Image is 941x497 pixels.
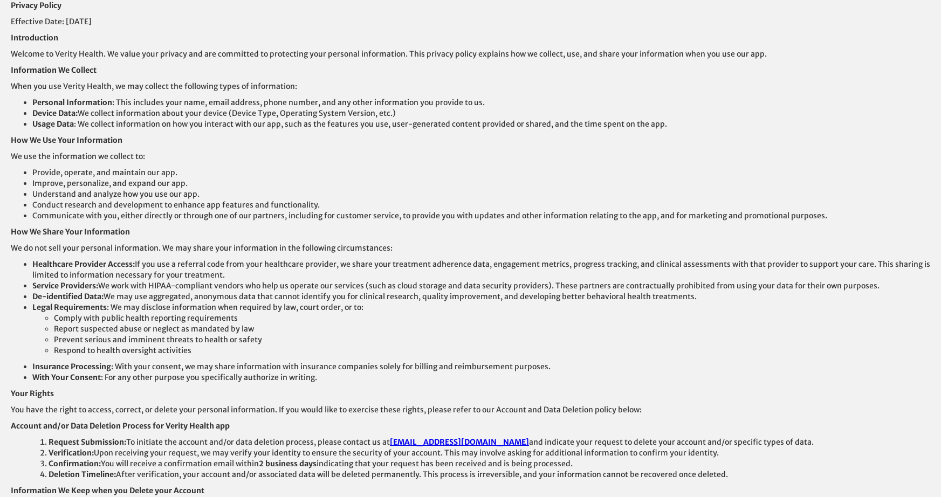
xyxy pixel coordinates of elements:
[11,243,930,253] p: We do not sell your personal information. We may share your information in the following circumst...
[32,199,930,210] li: Conduct research and development to enhance app features and functionality.
[11,227,130,237] strong: How We Share Your Information
[11,486,204,495] strong: Information We Keep when you Delete your Account
[32,280,930,291] li: We work with HIPAA-compliant vendors who help us operate our services (such as cloud storage and ...
[49,437,930,447] li: To initiate the account and/or data deletion process, please contact us at and indicate your requ...
[259,459,317,468] strong: 2 business days
[54,345,930,356] li: Respond to health oversight activities
[32,167,930,178] li: Provide, operate, and maintain our app.
[32,259,135,269] strong: Healthcare Provider Access:
[11,421,230,431] strong: Account and/or Data Deletion Process for Verity Health app
[54,323,930,334] li: Report suspected abuse or neglect as mandated by law
[32,281,98,291] strong: Service Providers:
[11,33,58,43] strong: Introduction
[49,470,116,479] strong: Deletion Timeline:
[49,447,930,458] li: Upon receiving your request, we may verify your identity to ensure the security of your account. ...
[32,302,930,356] li: : We may disclose information when required by law, court order, or to:
[32,372,101,382] strong: With Your Consent
[32,97,930,108] li: : This includes your name, email address, phone number, and any other information you provide to us.
[32,108,930,119] li: We collect information about your device (Device Type, Operating System Version, etc.)
[32,291,930,302] li: We may use aggregated, anonymous data that cannot identify you for clinical research, quality imp...
[11,135,122,145] strong: How We Use Your Information
[11,81,930,92] p: When you use Verity Health, we may collect the following types of information:
[11,1,61,10] strong: Privacy Policy
[32,259,930,280] li: If you use a referral code from your healthcare provider, we share your treatment adherence data,...
[32,119,74,129] strong: Usage Data
[11,49,930,59] p: Welcome to Verity Health. We value your privacy and are committed to protecting your personal inf...
[11,389,54,398] strong: Your Rights
[54,334,930,345] li: Prevent serious and imminent threats to health or safety
[11,151,930,162] p: We use the information we collect to:
[32,119,930,129] li: : We collect information on how you interact with our app, such as the features you use, user-gen...
[32,108,78,118] strong: Device Data:
[49,469,930,480] li: After verification, your account and/or associated data will be deleted permanently. This process...
[390,437,529,447] a: [EMAIL_ADDRESS][DOMAIN_NAME]
[11,65,97,75] strong: Information We Collect
[32,302,107,312] strong: Legal Requirements
[11,404,930,415] p: You have the right to access, correct, or delete your personal information. If you would like to ...
[49,458,930,469] li: You will receive a confirmation email within indicating that your request has been received and i...
[32,292,104,301] strong: De-identified Data:
[49,448,94,458] strong: Verification:
[32,98,112,107] strong: Personal Information
[32,362,111,371] strong: Insurance Processing
[32,189,930,199] li: Understand and analyze how you use our app.
[32,178,930,189] li: Improve, personalize, and expand our app.
[11,16,930,27] p: Effective Date: [DATE]
[32,210,930,221] li: Communicate with you, either directly or through one of our partners, including for customer serv...
[49,459,101,468] strong: Confirmation:
[32,372,930,383] li: : For any other purpose you specifically authorize in writing.
[54,313,930,323] li: Comply with public health reporting requirements
[32,361,930,372] li: : With your consent, we may share information with insurance companies solely for billing and rei...
[49,437,126,447] strong: Request Submission:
